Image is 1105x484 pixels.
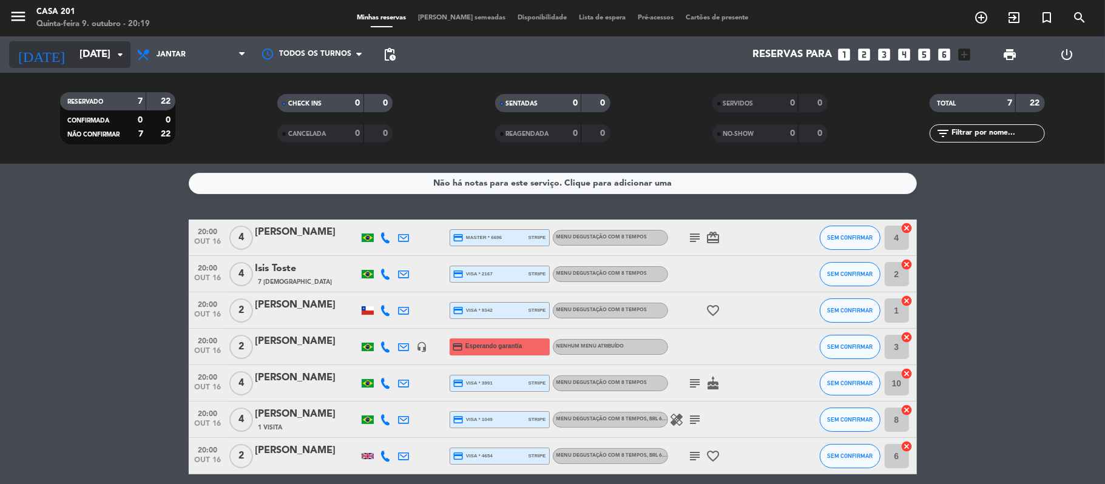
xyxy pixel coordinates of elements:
[753,49,833,61] span: Reservas para
[837,47,853,62] i: looks_one
[827,452,873,459] span: SEM CONFIRMAR
[820,444,880,468] button: SEM CONFIRMAR
[877,47,893,62] i: looks_3
[356,129,360,138] strong: 0
[827,343,873,350] span: SEM CONFIRMAR
[647,417,669,422] span: , BRL 660
[36,6,150,18] div: Casa 201
[453,414,464,425] i: credit_card
[1030,99,1042,107] strong: 22
[193,442,223,456] span: 20:00
[723,101,754,107] span: SERVIDOS
[573,99,578,107] strong: 0
[556,308,647,312] span: Menu degustação com 8 tempos
[453,305,464,316] i: credit_card
[1060,47,1075,62] i: power_settings_new
[556,417,669,422] span: Menu degustação com 8 tempos
[556,235,647,240] span: Menu degustação com 8 tempos
[706,376,721,391] i: cake
[193,333,223,347] span: 20:00
[465,341,522,351] span: Esperando garantia
[1002,47,1017,62] span: print
[351,15,412,21] span: Minhas reservas
[229,298,253,323] span: 2
[193,297,223,311] span: 20:00
[901,222,913,234] i: cancel
[138,97,143,106] strong: 7
[506,101,538,107] span: SENTADAS
[529,379,546,387] span: stripe
[820,226,880,250] button: SEM CONFIRMAR
[1007,10,1021,25] i: exit_to_app
[556,380,647,385] span: Menu degustação com 8 tempos
[790,129,795,138] strong: 0
[193,311,223,324] span: out 16
[820,408,880,432] button: SEM CONFIRMAR
[632,15,680,21] span: Pré-acessos
[453,378,493,389] span: visa * 3991
[193,347,223,361] span: out 16
[901,404,913,416] i: cancel
[506,131,549,137] span: REAGENDADA
[1007,99,1012,107] strong: 7
[556,271,647,276] span: Menu degustação com 8 tempos
[9,7,27,25] i: menu
[9,7,27,30] button: menu
[67,132,120,138] span: NÃO CONFIRMAR
[157,50,186,59] span: Jantar
[193,406,223,420] span: 20:00
[556,453,669,458] span: Menu degustação com 8 tempos
[957,47,973,62] i: add_box
[647,453,669,458] span: , BRL 660
[417,341,428,352] i: headset_mic
[453,232,464,243] i: credit_card
[600,99,607,107] strong: 0
[680,15,754,21] span: Cartões de presente
[67,118,109,124] span: CONFIRMADA
[817,99,825,107] strong: 0
[193,420,223,434] span: out 16
[529,306,546,314] span: stripe
[901,368,913,380] i: cancel
[820,262,880,286] button: SEM CONFIRMAR
[573,129,578,138] strong: 0
[706,303,721,318] i: favorite_border
[600,129,607,138] strong: 0
[974,10,988,25] i: add_circle_outline
[723,131,754,137] span: NO-SHOW
[790,99,795,107] strong: 0
[857,47,873,62] i: looks_two
[453,378,464,389] i: credit_card
[138,130,143,138] strong: 7
[827,234,873,241] span: SEM CONFIRMAR
[36,18,150,30] div: Quinta-feira 9. outubro - 20:19
[529,270,546,278] span: stripe
[255,261,359,277] div: Isis Toste
[9,41,73,68] i: [DATE]
[1072,10,1087,25] i: search
[453,341,464,352] i: credit_card
[255,370,359,386] div: [PERSON_NAME]
[193,260,223,274] span: 20:00
[161,130,173,138] strong: 22
[688,230,703,245] i: subject
[113,47,127,62] i: arrow_drop_down
[255,443,359,459] div: [PERSON_NAME]
[820,335,880,359] button: SEM CONFIRMAR
[529,415,546,423] span: stripe
[255,224,359,240] div: [PERSON_NAME]
[937,101,956,107] span: TOTAL
[820,371,880,395] button: SEM CONFIRMAR
[433,176,672,190] div: Não há notas para este serviço. Clique para adicionar uma
[259,277,333,287] span: 7 [DEMOGRAPHIC_DATA]
[901,295,913,307] i: cancel
[193,238,223,252] span: out 16
[937,47,953,62] i: looks_6
[166,116,173,124] strong: 0
[453,232,502,243] span: master * 6696
[161,97,173,106] strong: 22
[897,47,913,62] i: looks_4
[917,47,933,62] i: looks_5
[453,269,464,280] i: credit_card
[138,116,143,124] strong: 0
